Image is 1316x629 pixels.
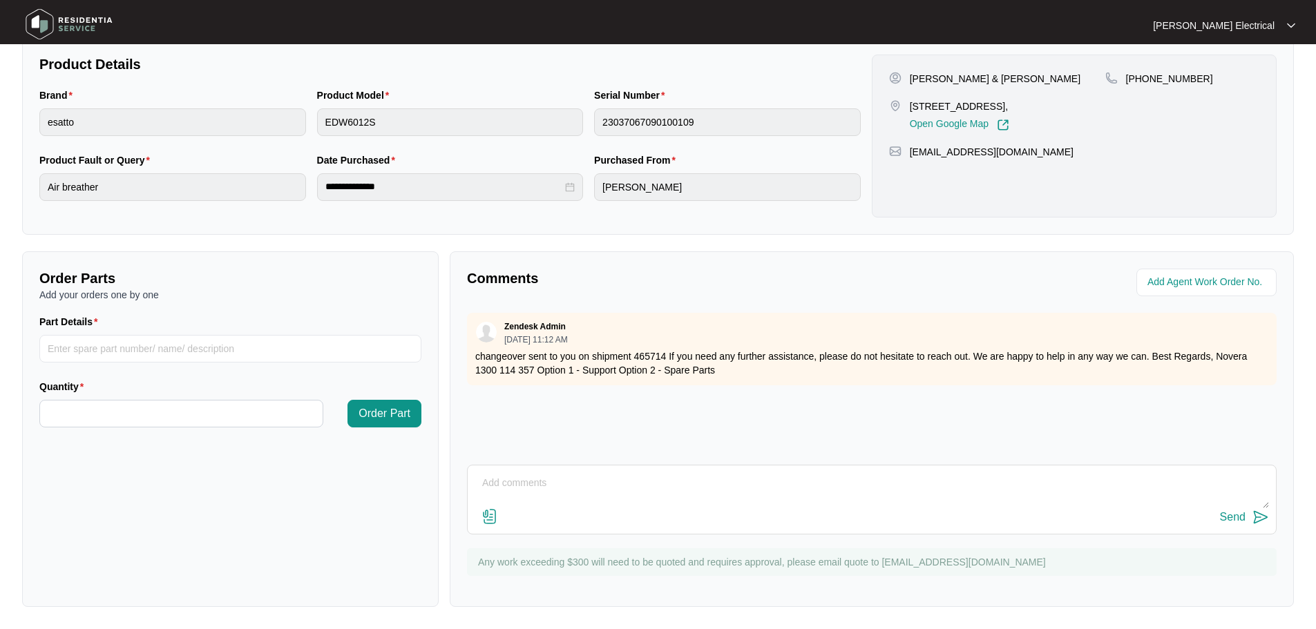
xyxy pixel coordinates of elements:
p: [PHONE_NUMBER] [1126,72,1213,86]
input: Part Details [39,335,421,362]
img: residentia service logo [21,3,117,45]
p: Product Details [39,55,861,74]
p: [STREET_ADDRESS], [910,99,1009,113]
label: Date Purchased [317,153,401,167]
label: Purchased From [594,153,681,167]
p: Add your orders one by one [39,288,421,302]
input: Product Model [317,108,584,136]
input: Purchased From [594,173,861,201]
input: Date Purchased [325,180,563,194]
p: [PERSON_NAME] Electrical [1153,19,1275,32]
span: Order Part [359,405,410,422]
img: Link-External [997,119,1009,131]
img: map-pin [889,145,902,157]
p: [DATE] 11:12 AM [504,336,568,344]
button: Send [1220,508,1269,527]
label: Part Details [39,315,104,329]
img: user.svg [476,322,497,342]
img: file-attachment-doc.svg [481,508,498,525]
img: map-pin [889,99,902,112]
div: Send [1220,511,1246,523]
p: [EMAIL_ADDRESS][DOMAIN_NAME] [910,145,1074,159]
img: user-pin [889,72,902,84]
input: Serial Number [594,108,861,136]
p: Comments [467,269,862,288]
button: Order Part [347,400,421,427]
label: Serial Number [594,88,670,102]
p: changeover sent to you on shipment 465714 If you need any further assistance, please do not hesit... [475,349,1268,377]
input: Add Agent Work Order No. [1147,274,1268,291]
p: Zendesk Admin [504,321,566,332]
p: Any work exceeding $300 will need to be quoted and requires approval, please email quote to [EMAI... [478,555,1270,569]
input: Product Fault or Query [39,173,306,201]
label: Product Fault or Query [39,153,155,167]
img: map-pin [1105,72,1118,84]
label: Brand [39,88,78,102]
img: dropdown arrow [1287,22,1295,29]
img: send-icon.svg [1252,509,1269,525]
label: Product Model [317,88,395,102]
label: Quantity [39,380,89,394]
p: Order Parts [39,269,421,288]
a: Open Google Map [910,119,1009,131]
input: Quantity [40,400,323,427]
p: [PERSON_NAME] & [PERSON_NAME] [910,72,1080,86]
input: Brand [39,108,306,136]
